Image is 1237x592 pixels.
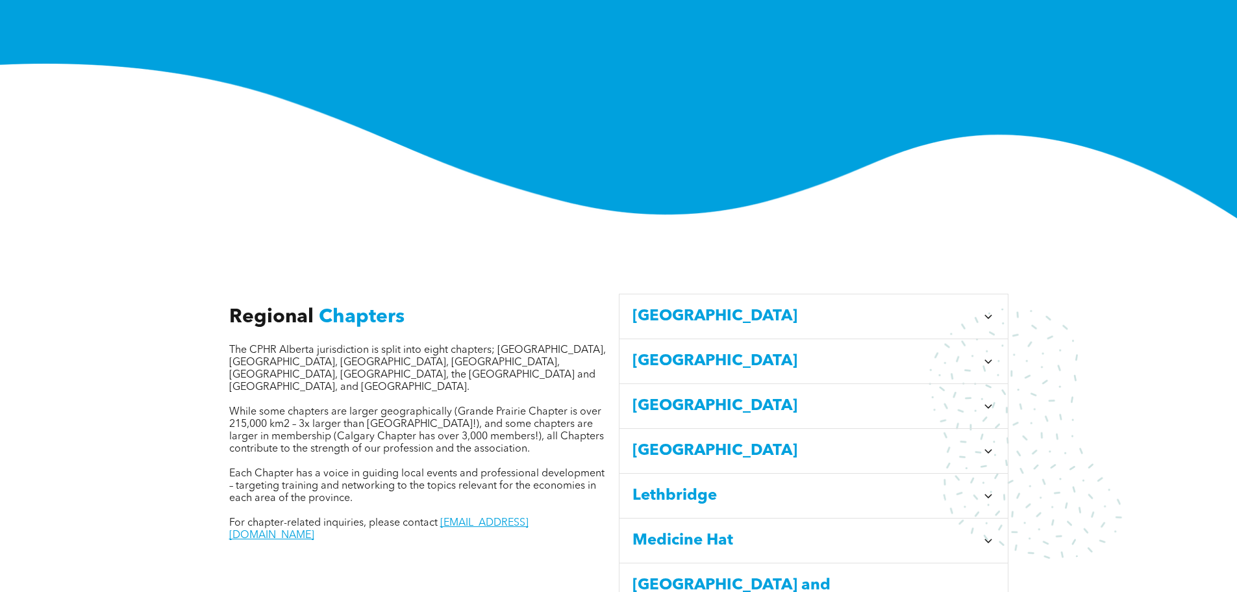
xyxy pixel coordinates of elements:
[229,469,605,504] span: Each Chapter has a voice in guiding local events and professional development – targeting trainin...
[229,307,314,327] span: Regional
[632,529,977,552] span: Medicine Hat
[632,394,977,418] span: [GEOGRAPHIC_DATA]
[632,305,977,328] span: [GEOGRAPHIC_DATA]
[632,484,977,508] span: Lethbridge
[319,307,405,327] span: Chapters
[229,518,438,528] span: For chapter-related inquiries, please contact
[229,345,606,393] span: The CPHR Alberta jurisdiction is split into eight chapters; [GEOGRAPHIC_DATA], [GEOGRAPHIC_DATA],...
[632,439,977,463] span: [GEOGRAPHIC_DATA]
[229,407,604,454] span: While some chapters are larger geographically (Grande Prairie Chapter is over 215,000 km2 – 3x la...
[632,350,977,373] span: [GEOGRAPHIC_DATA]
